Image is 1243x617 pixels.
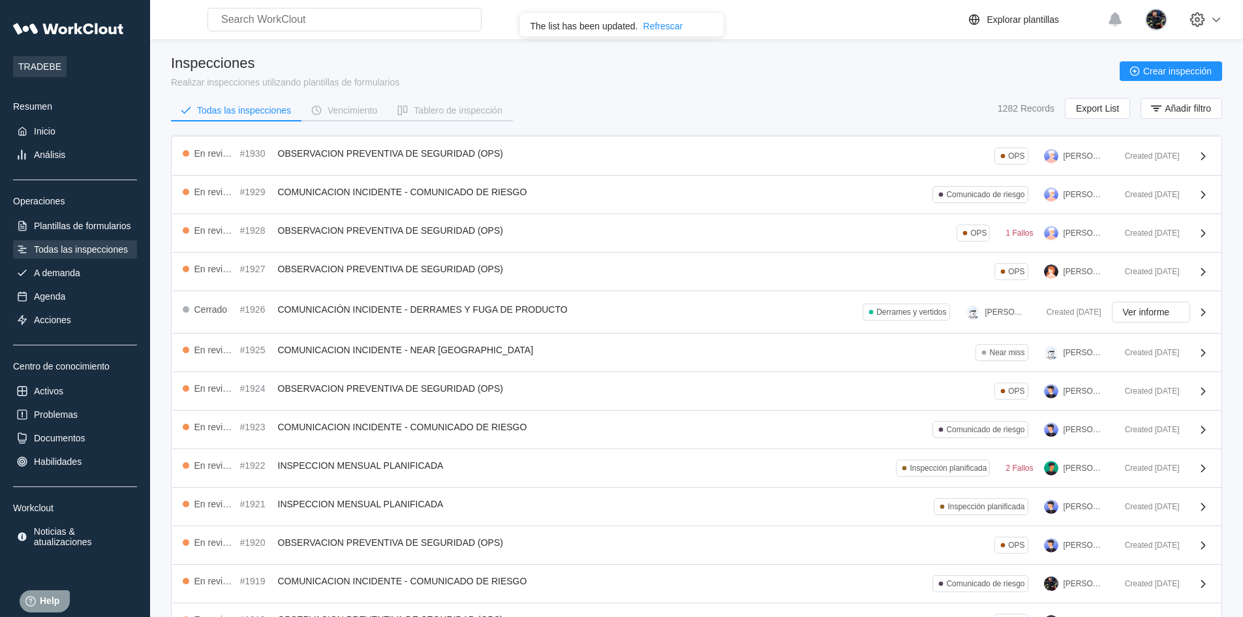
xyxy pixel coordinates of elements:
div: Refrescar [643,21,683,31]
div: [PERSON_NAME] [1064,267,1104,276]
a: Explorar plantillas [966,12,1101,27]
div: #1930 [240,148,273,159]
div: 2 Fallos [1005,464,1033,473]
div: Created [DATE] [1114,387,1180,396]
img: user.png [1044,461,1058,475]
div: [PERSON_NAME] [1064,151,1104,161]
div: 1282 Records [998,103,1054,114]
img: 2a7a337f-28ec-44a9-9913-8eaa51124fce.jpg [1044,577,1058,591]
a: En revisión#1921INSPECCION MENSUAL PLANIFICADAInspección planificada[PERSON_NAME]Created [DATE] [172,488,1221,526]
div: Operaciones [13,196,137,206]
div: #1924 [240,383,273,394]
a: En revisión#1922INSPECCION MENSUAL PLANIFICADAInspección planificada2 Fallos[PERSON_NAME]Created ... [172,449,1221,488]
div: OPS [1008,267,1024,276]
span: COMUNICACION INCIDENTE - COMUNICADO DE RIESGO [278,422,527,432]
a: En revisión#1919COMUNICACION INCIDENTE - COMUNICADO DE RIESGOComunicado de riesgo[PERSON_NAME]Cre... [172,565,1221,603]
span: TRADEBE [13,56,67,77]
div: Created [DATE] [1114,190,1180,199]
img: user-3.png [1044,149,1058,163]
div: Workclout [13,503,137,513]
span: COMUNICACION INCIDENTE - NEAR [GEOGRAPHIC_DATA] [278,345,534,355]
div: #1923 [240,422,273,432]
img: user-3.png [1044,187,1058,202]
div: OPS [1008,387,1024,396]
div: #1922 [240,460,273,471]
a: Inicio [13,122,137,140]
div: Noticias & atualizaciones [34,526,134,547]
div: Explorar plantillas [987,14,1060,25]
div: Created [DATE] [1114,502,1180,511]
div: Centro de conocimiento [13,361,137,372]
span: OBSERVACION PREVENTIVA DE SEGURIDAD (OPS) [278,537,503,548]
button: Export List [1065,98,1130,119]
div: En revisión [194,576,235,586]
div: Agenda [34,291,65,302]
span: Export List [1076,104,1119,113]
div: Realizar inspecciones utilizando plantillas de formularios [171,77,399,87]
div: En revisión [194,383,235,394]
a: En revisión#1929COMUNICACION INCIDENTE - COMUNICADO DE RIESGOComunicado de riesgo[PERSON_NAME]Cre... [172,176,1221,214]
div: Plantillas de formularios [34,221,131,231]
div: Todas las inspecciones [197,106,291,115]
span: Ver informe [1123,308,1170,317]
div: En revisión [194,225,235,236]
div: Created [DATE] [1114,425,1180,434]
a: Todas las inspecciones [13,240,137,259]
button: Tablero de inspección [388,101,512,120]
span: OBSERVACION PREVENTIVA DE SEGURIDAD (OPS) [278,225,503,236]
div: Activos [34,386,63,396]
a: En revisión#1925COMUNICACION INCIDENTE - NEAR [GEOGRAPHIC_DATA]Near miss[PERSON_NAME]Created [DATE] [172,334,1221,372]
div: [PERSON_NAME] [1064,464,1104,473]
div: [PERSON_NAME] [1064,425,1104,434]
div: En revisión [194,345,235,355]
div: En revisión [194,499,235,509]
span: Añadir filtro [1165,104,1211,113]
div: Acciones [34,315,71,325]
div: Created [DATE] [1114,579,1180,588]
a: Problemas [13,405,137,424]
a: Agenda [13,287,137,306]
a: En revisión#1923COMUNICACION INCIDENTE - COMUNICADO DE RIESGOComunicado de riesgo[PERSON_NAME]Cre... [172,411,1221,449]
div: Inspección planificada [910,464,987,473]
div: Documentos [34,433,85,443]
div: #1926 [240,304,273,315]
div: En revisión [194,187,235,197]
img: clout-01.png [966,305,980,319]
img: clout-01.png [1044,345,1058,360]
img: 2a7a337f-28ec-44a9-9913-8eaa51124fce.jpg [1145,8,1167,31]
div: Created [DATE] [1114,464,1180,473]
div: 1 Fallos [1005,229,1033,238]
div: #1929 [240,187,273,197]
div: Inspección planificada [947,502,1024,511]
span: OBSERVACION PREVENTIVA DE SEGURIDAD (OPS) [278,148,503,159]
div: Derrames y vertidos [876,308,946,317]
div: #1920 [240,537,273,548]
a: Documentos [13,429,137,447]
a: Acciones [13,311,137,329]
a: Cerrado#1926COMUNICACIÓN INCIDENTE - DERRAMES Y FUGA DE PRODUCTODerrames y vertidos[PERSON_NAME]C... [172,291,1221,334]
div: [PERSON_NAME] [1064,229,1104,238]
div: En revisión [194,264,235,274]
div: The list has been updated. [530,21,638,31]
div: OPS [970,229,987,238]
div: #1928 [240,225,273,236]
div: Near miss [989,348,1024,357]
span: OBSERVACION PREVENTIVA DE SEGURIDAD (OPS) [278,264,503,274]
div: Comunicado de riesgo [946,190,1024,199]
div: Inspecciones [171,55,399,72]
button: Añadir filtro [1141,98,1222,119]
div: [PERSON_NAME] [1064,502,1104,511]
div: [PERSON_NAME] [985,308,1026,317]
a: Análisis [13,146,137,164]
img: user-5.png [1044,384,1058,398]
div: Habilidades [34,456,82,467]
div: [PERSON_NAME] [1064,579,1104,588]
div: [PERSON_NAME] [1064,348,1104,357]
img: user-5.png [1044,538,1058,552]
button: Todas las inspecciones [171,101,301,120]
div: Created [DATE] [1114,229,1180,238]
a: En revisión#1924OBSERVACION PREVENTIVA DE SEGURIDAD (OPS)OPS[PERSON_NAME]Created [DATE] [172,372,1221,411]
div: Resumen [13,101,137,112]
span: COMUNICACION INCIDENTE - COMUNICADO DE RIESGO [278,187,527,197]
